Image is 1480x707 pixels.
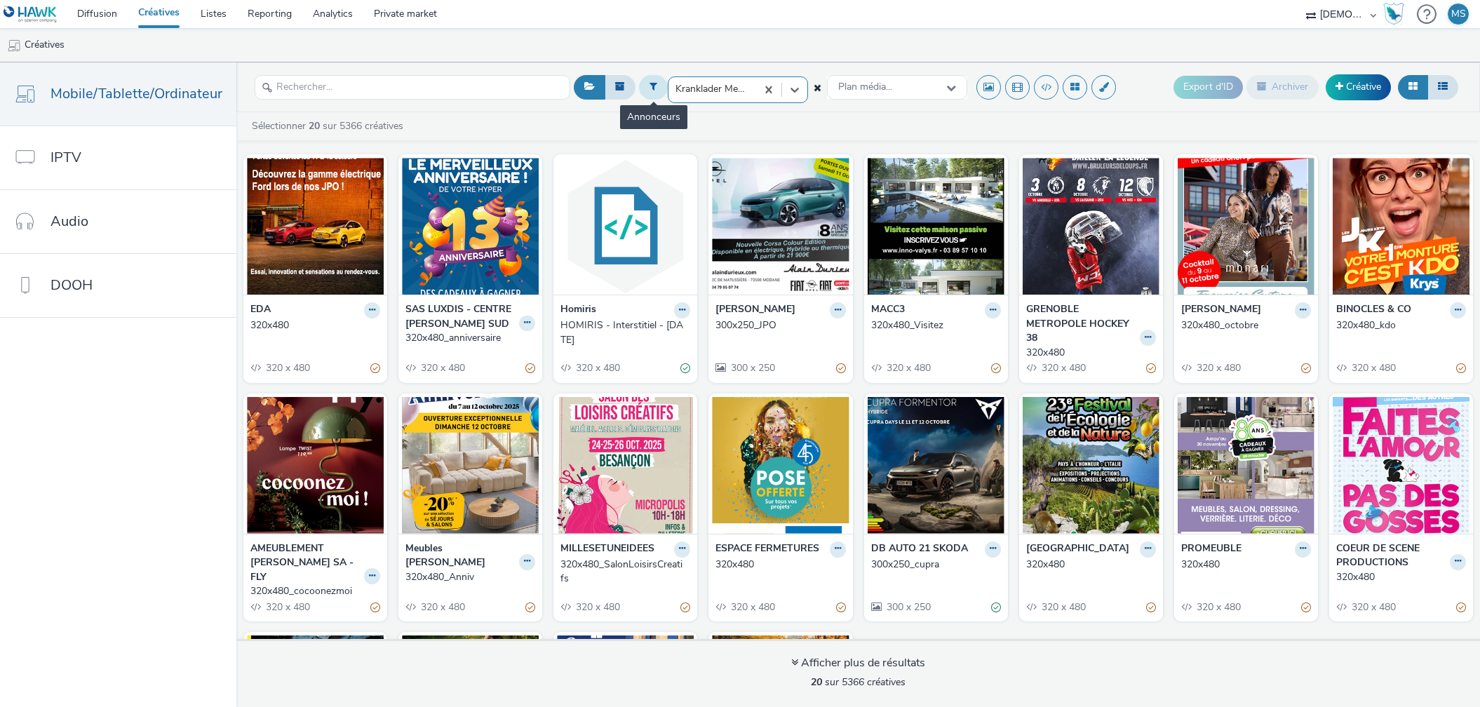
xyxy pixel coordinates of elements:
[557,397,694,534] img: 320x480_SalonLoisirsCreatifs visual
[715,558,845,572] a: 320x480
[871,318,1001,332] a: 320x480_Visitez
[405,302,516,331] strong: SAS LUXDIS - CENTRE [PERSON_NAME] SUD
[1026,346,1150,360] div: 320x480
[1336,318,1460,332] div: 320x480_kdo
[255,75,570,100] input: Rechercher...
[250,541,361,584] strong: AMEUBLEMENT [PERSON_NAME] SA - FLY
[1350,600,1396,614] span: 320 x 480
[1195,361,1241,375] span: 320 x 480
[868,158,1004,295] img: 320x480_Visitez visual
[836,361,846,376] div: Partiellement valide
[715,318,840,332] div: 300x250_JPO
[560,541,654,558] strong: MILLESETUNEIDEES
[885,600,931,614] span: 300 x 250
[1146,361,1156,376] div: Partiellement valide
[885,361,931,375] span: 320 x 480
[1173,76,1243,98] button: Export d'ID
[1178,158,1314,295] img: 320x480_octobre visual
[1026,302,1136,345] strong: GRENOBLE METROPOLE HOCKEY 38
[1350,361,1396,375] span: 320 x 480
[250,318,375,332] div: 320x480
[1181,541,1242,558] strong: PROMEUBLE
[402,397,539,534] img: 320x480_Anniv visual
[1301,361,1311,376] div: Partiellement valide
[1336,570,1460,584] div: 320x480
[811,675,822,689] strong: 20
[247,158,384,295] img: 320x480 visual
[402,158,539,295] img: 320x480_anniversaire visual
[1181,558,1305,572] div: 320x480
[1181,302,1261,318] strong: [PERSON_NAME]
[791,655,925,671] div: Afficher plus de résultats
[1336,570,1466,584] a: 320x480
[1398,75,1428,99] button: Grille
[51,147,81,168] span: IPTV
[560,558,685,586] div: 320x480_SalonLoisirsCreatifs
[1181,318,1311,332] a: 320x480_octobre
[871,541,968,558] strong: DB AUTO 21 SKODA
[729,361,775,375] span: 300 x 250
[525,600,535,614] div: Partiellement valide
[1336,541,1446,570] strong: COEUR DE SCENE PRODUCTIONS
[871,558,995,572] div: 300x250_cupra
[309,119,320,133] strong: 20
[1383,3,1410,25] a: Hawk Academy
[1026,541,1129,558] strong: [GEOGRAPHIC_DATA]
[250,584,375,598] div: 320x480_cocoonezmoi
[1040,600,1086,614] span: 320 x 480
[405,331,535,345] a: 320x480_anniversaire
[1195,600,1241,614] span: 320 x 480
[1456,600,1466,614] div: Partiellement valide
[1026,558,1150,572] div: 320x480
[811,675,906,689] span: sur 5366 créatives
[419,600,465,614] span: 320 x 480
[405,570,535,584] a: 320x480_Anniv
[405,541,516,570] strong: Meubles [PERSON_NAME]
[574,361,620,375] span: 320 x 480
[264,361,310,375] span: 320 x 480
[1427,75,1458,99] button: Liste
[1181,318,1305,332] div: 320x480_octobre
[712,397,849,534] img: 320x480 visual
[7,39,21,53] img: mobile
[715,541,819,558] strong: ESPACE FERMETURES
[1336,318,1466,332] a: 320x480_kdo
[715,302,795,318] strong: [PERSON_NAME]
[680,600,690,614] div: Partiellement valide
[1040,361,1086,375] span: 320 x 480
[991,361,1001,376] div: Partiellement valide
[1026,558,1156,572] a: 320x480
[525,361,535,376] div: Partiellement valide
[560,558,690,586] a: 320x480_SalonLoisirsCreatifs
[1146,600,1156,614] div: Partiellement valide
[250,584,380,598] a: 320x480_cocoonezmoi
[370,361,380,376] div: Partiellement valide
[1246,75,1319,99] button: Archiver
[715,318,845,332] a: 300x250_JPO
[405,331,530,345] div: 320x480_anniversaire
[1178,397,1314,534] img: 320x480 visual
[715,558,840,572] div: 320x480
[680,361,690,376] div: Valide
[1326,74,1391,100] a: Créative
[250,318,380,332] a: 320x480
[4,6,58,23] img: undefined Logo
[250,302,271,318] strong: EDA
[1456,361,1466,376] div: Partiellement valide
[51,211,88,231] span: Audio
[560,318,685,347] div: HOMIRIS - Interstitiel - [DATE]
[712,158,849,295] img: 300x250_JPO visual
[247,397,384,534] img: 320x480_cocoonezmoi visual
[574,600,620,614] span: 320 x 480
[1023,397,1159,534] img: 320x480 visual
[419,361,465,375] span: 320 x 480
[838,81,892,93] span: Plan média...
[1451,4,1466,25] div: MS
[868,397,1004,534] img: 300x250_cupra visual
[405,570,530,584] div: 320x480_Anniv
[51,275,93,295] span: DOOH
[1383,3,1404,25] img: Hawk Academy
[370,600,380,614] div: Partiellement valide
[1023,158,1159,295] img: 320x480 visual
